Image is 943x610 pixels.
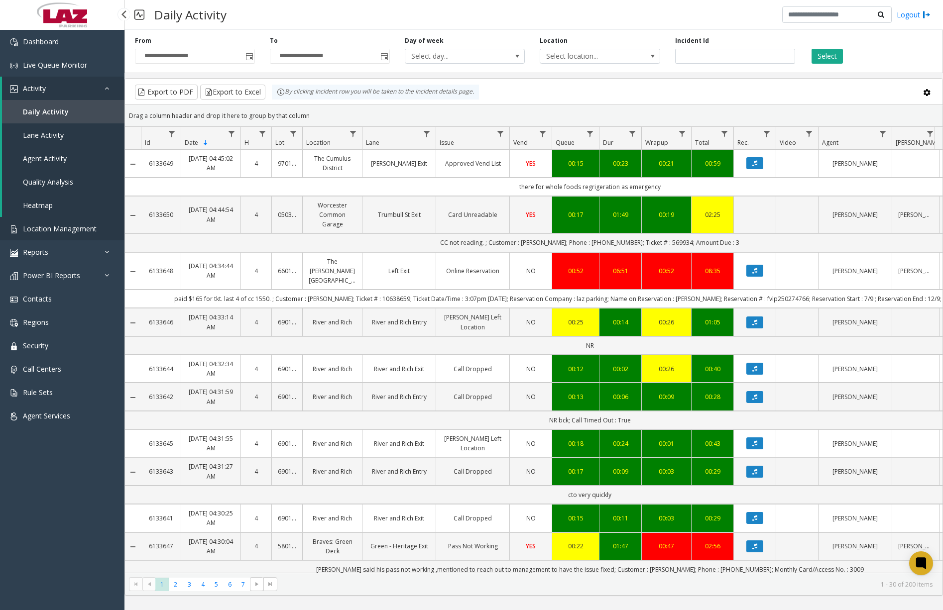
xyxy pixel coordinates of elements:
a: [DATE] 04:44:54 AM [187,205,235,224]
span: Go to the last page [263,577,277,591]
a: River and Rich [309,467,356,476]
a: 00:12 [558,364,593,374]
a: 6133641 [147,513,175,523]
a: Lot Filter Menu [287,127,300,140]
span: Dashboard [23,37,59,46]
div: 06:51 [605,266,635,276]
a: [DATE] 04:31:27 AM [187,462,235,481]
a: 00:21 [648,159,685,168]
span: Reports [23,247,48,257]
a: [PERSON_NAME] Exit [368,159,430,168]
a: Dur Filter Menu [626,127,639,140]
a: [PERSON_NAME] [825,513,886,523]
span: Sortable [202,139,210,147]
span: Page 5 [210,578,223,591]
a: Lane Activity [2,123,124,147]
a: [DATE] 04:45:02 AM [187,154,235,173]
div: 00:01 [648,439,685,448]
a: 00:29 [698,513,727,523]
img: 'icon' [10,62,18,70]
span: Agent Activity [23,154,67,163]
label: Location [540,36,568,45]
a: 690129 [278,439,296,448]
a: Video Filter Menu [803,127,816,140]
a: River and Rich Entry [368,392,430,402]
div: 00:47 [648,541,685,551]
a: Activity [2,77,124,100]
span: Page 2 [169,578,182,591]
a: NO [516,364,546,374]
img: 'icon' [10,412,18,420]
span: Go to the next page [253,580,261,588]
a: 6133647 [147,541,175,551]
button: Export to Excel [200,85,265,100]
span: Power BI Reports [23,271,80,280]
span: Wrapup [645,138,668,147]
span: Activity [23,84,46,93]
a: 00:59 [698,159,727,168]
a: Daily Activity [2,100,124,123]
a: 690129 [278,513,296,523]
div: 00:24 [605,439,635,448]
img: 'icon' [10,319,18,327]
a: 00:13 [558,392,593,402]
a: [PERSON_NAME] [825,364,886,374]
a: 00:43 [698,439,727,448]
span: NO [526,514,536,522]
span: Quality Analysis [23,177,73,187]
span: Select location... [540,49,635,63]
a: 6133644 [147,364,175,374]
a: 6133648 [147,266,175,276]
div: 08:35 [698,266,727,276]
a: 4 [247,541,265,551]
img: 'icon' [10,38,18,46]
kendo-pager-info: 1 - 30 of 200 items [283,580,933,589]
a: 6133642 [147,392,175,402]
a: Worcester Common Garage [309,201,356,229]
img: logout [923,9,931,20]
a: 6133649 [147,159,175,168]
a: 4 [247,210,265,219]
a: 4 [247,266,265,276]
span: Toggle popup [243,49,254,63]
div: 02:25 [698,210,727,219]
span: NO [526,393,536,401]
a: 00:23 [605,159,635,168]
a: River and Rich Exit [368,364,430,374]
div: 01:49 [605,210,635,219]
a: 00:17 [558,467,593,476]
span: Go to the next page [250,577,263,591]
a: River and Rich [309,513,356,523]
div: 00:09 [648,392,685,402]
a: 690129 [278,317,296,327]
div: 00:52 [558,266,593,276]
div: 00:26 [648,317,685,327]
a: Heatmap [2,194,124,217]
a: Lane Filter Menu [420,127,434,140]
a: 00:06 [605,392,635,402]
a: Call Dropped [442,513,503,523]
a: 00:02 [605,364,635,374]
span: Page 3 [183,578,196,591]
span: YES [526,210,536,219]
span: Queue [556,138,575,147]
img: 'icon' [10,389,18,397]
a: Pass Not Working [442,541,503,551]
a: The Cumulus District [309,154,356,173]
a: River and Rich Entry [368,467,430,476]
div: 00:28 [698,392,727,402]
a: The [PERSON_NAME][GEOGRAPHIC_DATA] [309,257,356,286]
a: [PERSON_NAME] [825,210,886,219]
a: [PERSON_NAME] [825,266,886,276]
a: 00:25 [558,317,593,327]
a: [PERSON_NAME] [825,439,886,448]
span: Vend [513,138,528,147]
a: YES [516,210,546,219]
div: Drag a column header and drop it here to group by that column [125,107,943,124]
a: 690129 [278,467,296,476]
a: Collapse Details [125,394,141,402]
